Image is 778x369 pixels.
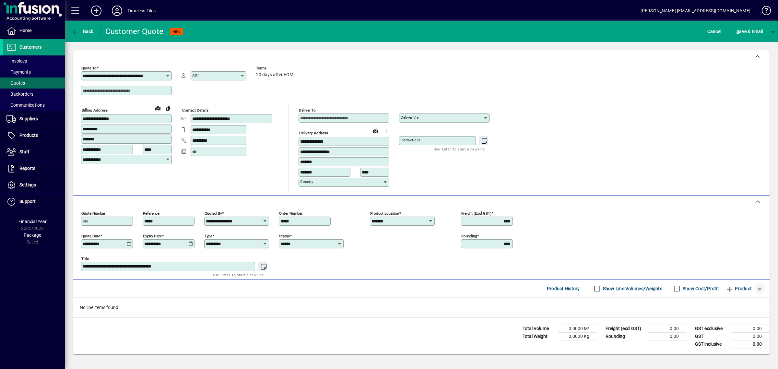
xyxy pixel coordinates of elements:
[19,44,41,50] span: Customers
[692,325,731,332] td: GST exclusive
[143,211,159,215] mat-label: Reference
[6,80,25,86] span: Quotes
[707,26,722,37] span: Cancel
[86,5,107,17] button: Add
[6,91,33,97] span: Backorders
[733,26,766,37] button: Save & Email
[107,5,127,17] button: Profile
[153,103,163,113] a: View on map
[19,149,29,154] span: Staff
[19,133,38,138] span: Products
[434,145,485,153] mat-hint: Use 'Enter' to start a new line
[731,325,770,332] td: 0.00
[381,126,391,136] button: Choose address
[3,89,65,100] a: Backorders
[19,116,38,121] span: Suppliers
[18,219,47,224] span: Financial Year
[81,233,100,238] mat-label: Quote date
[300,179,313,184] mat-label: Country
[3,144,65,160] a: Staff
[81,211,105,215] mat-label: Quote number
[3,177,65,193] a: Settings
[3,66,65,77] a: Payments
[279,211,302,215] mat-label: Order number
[3,127,65,144] a: Products
[401,138,420,142] mat-label: Instructions
[279,233,290,238] mat-label: Status
[757,1,770,22] a: Knowledge Base
[81,66,97,70] mat-label: Quote To
[127,6,156,16] div: Timeless Tiles
[602,285,662,292] label: Show Line Volumes/Weights
[692,332,731,340] td: GST
[558,332,597,340] td: 0.0000 Kg
[6,58,27,64] span: Invoices
[70,26,95,37] button: Back
[461,233,477,238] mat-label: Rounding
[19,182,36,187] span: Settings
[172,30,181,34] span: NEW
[3,55,65,66] a: Invoices
[731,332,770,340] td: 0.00
[3,161,65,177] a: Reports
[692,340,731,348] td: GST inclusive
[722,283,755,294] button: Product
[737,29,739,34] span: S
[681,285,719,292] label: Show Cost/Profit
[648,325,687,332] td: 0.00
[602,332,648,340] td: Rounding
[544,283,583,294] button: Product History
[72,29,93,34] span: Back
[19,166,35,171] span: Reports
[401,115,418,120] mat-label: Deliver via
[461,211,491,215] mat-label: Freight (excl GST)
[205,211,222,215] mat-label: Quoted by
[6,102,45,108] span: Communications
[547,283,580,294] span: Product History
[65,26,100,37] app-page-header-button: Back
[19,28,31,33] span: Home
[256,66,295,70] span: Terms
[24,232,41,238] span: Package
[143,233,162,238] mat-label: Expiry date
[731,340,770,348] td: 0.00
[737,26,763,37] span: ave & Email
[105,26,164,37] div: Customer Quote
[641,6,750,16] div: [PERSON_NAME] [EMAIL_ADDRESS][DOMAIN_NAME]
[519,332,558,340] td: Total Weight
[3,111,65,127] a: Suppliers
[73,298,770,317] div: No line items found
[205,233,212,238] mat-label: Type
[163,103,173,113] button: Copy to Delivery address
[299,108,316,113] mat-label: Deliver To
[370,211,399,215] mat-label: Product location
[558,325,597,332] td: 0.0000 M³
[370,125,381,136] a: View on map
[3,23,65,39] a: Home
[706,26,723,37] button: Cancel
[519,325,558,332] td: Total Volume
[6,69,31,75] span: Payments
[3,100,65,111] a: Communications
[602,325,648,332] td: Freight (excl GST)
[192,73,199,77] mat-label: Attn
[213,271,264,279] mat-hint: Use 'Enter' to start a new line
[3,194,65,210] a: Support
[648,332,687,340] td: 0.00
[3,77,65,89] a: Quotes
[256,72,293,77] span: 20 days after EOM
[725,283,752,294] span: Product
[19,199,36,204] span: Support
[81,256,89,261] mat-label: Title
